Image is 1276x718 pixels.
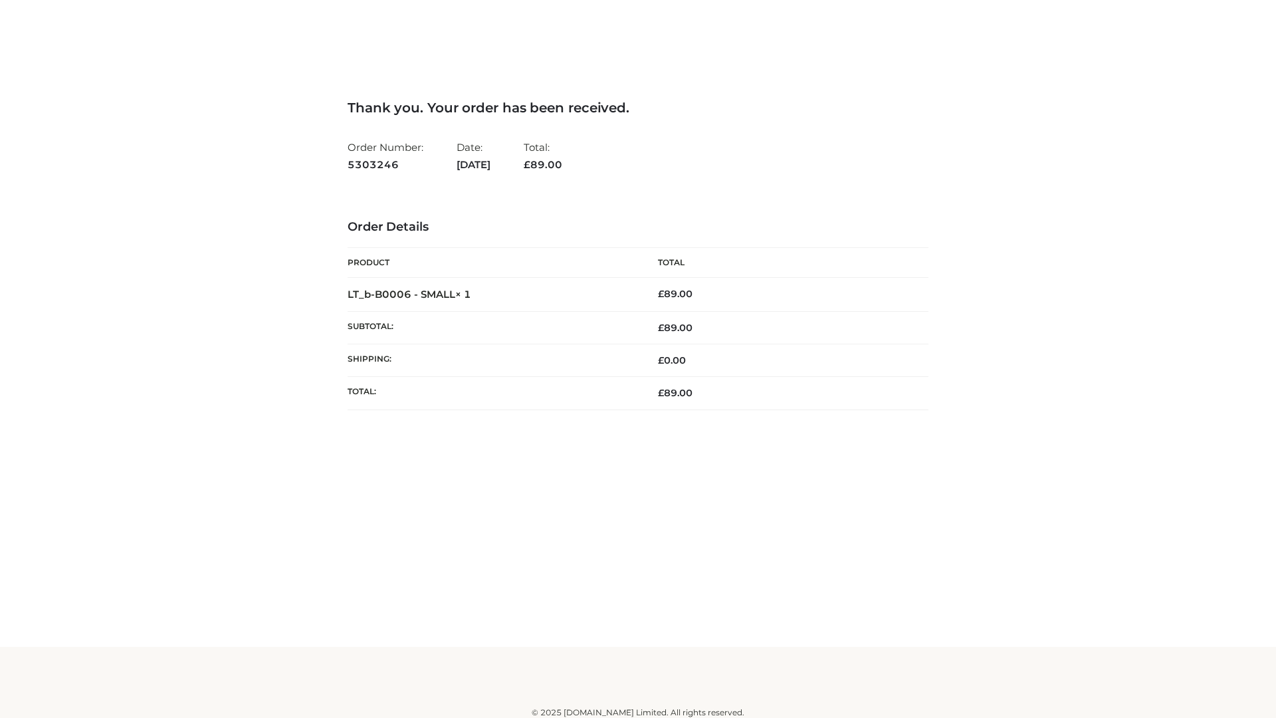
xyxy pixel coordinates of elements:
[658,288,692,300] bdi: 89.00
[658,387,692,399] span: 89.00
[348,377,638,410] th: Total:
[348,156,423,174] strong: 5303246
[658,354,664,366] span: £
[348,288,471,300] strong: LT_b-B0006 - SMALL
[658,322,692,334] span: 89.00
[457,136,490,176] li: Date:
[524,136,562,176] li: Total:
[348,100,928,116] h3: Thank you. Your order has been received.
[524,158,530,171] span: £
[638,248,928,278] th: Total
[658,322,664,334] span: £
[348,344,638,377] th: Shipping:
[348,311,638,344] th: Subtotal:
[455,288,471,300] strong: × 1
[658,354,686,366] bdi: 0.00
[348,136,423,176] li: Order Number:
[658,387,664,399] span: £
[348,248,638,278] th: Product
[524,158,562,171] span: 89.00
[658,288,664,300] span: £
[348,220,928,235] h3: Order Details
[457,156,490,174] strong: [DATE]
